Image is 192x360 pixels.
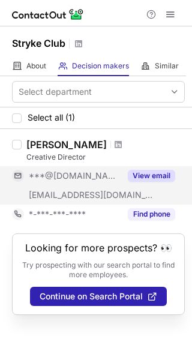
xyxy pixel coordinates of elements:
img: ContactOut v5.3.10 [12,7,84,22]
button: Reveal Button [128,208,175,220]
header: Looking for more prospects? 👀 [25,242,172,253]
div: Select department [19,86,92,98]
span: Similar [155,61,179,71]
div: [PERSON_NAME] [26,139,107,151]
h1: Stryke Club [12,36,65,50]
div: Creative Director [26,152,185,163]
span: Decision makers [72,61,129,71]
span: Continue on Search Portal [40,292,143,301]
p: Try prospecting with our search portal to find more employees. [21,260,176,280]
button: Continue on Search Portal [30,287,167,306]
button: Reveal Button [128,170,175,182]
span: [EMAIL_ADDRESS][DOMAIN_NAME] [29,190,154,200]
span: About [26,61,46,71]
span: Select all (1) [28,113,75,122]
span: ***@[DOMAIN_NAME] [29,170,121,181]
